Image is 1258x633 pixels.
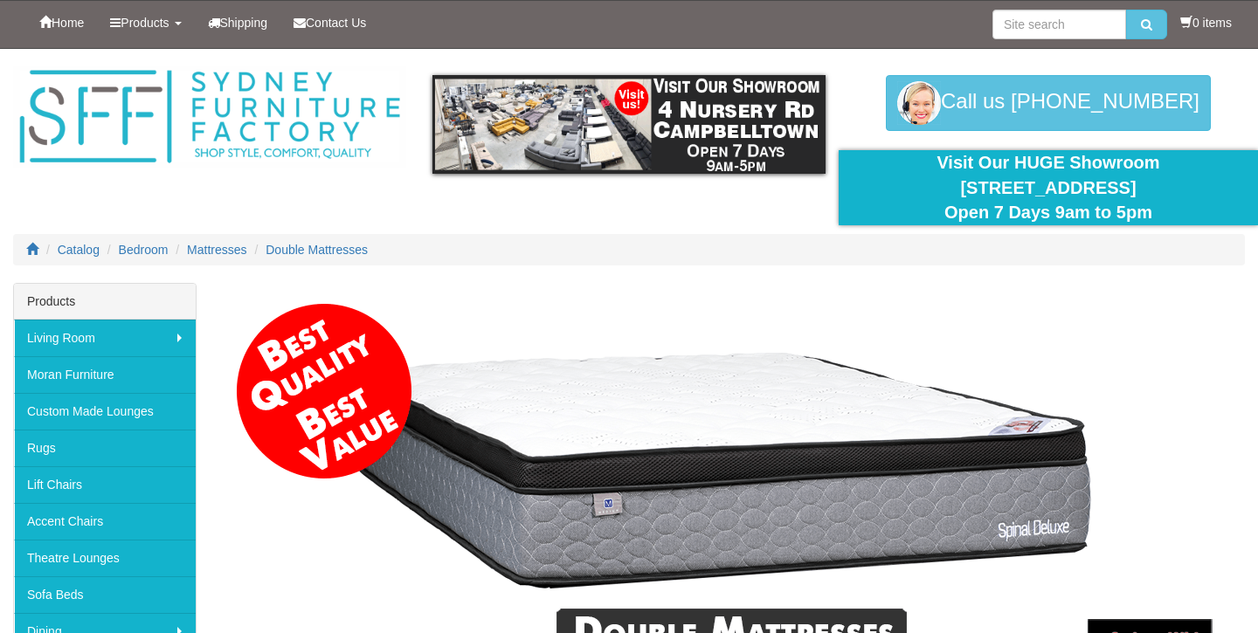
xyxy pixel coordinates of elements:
a: Moran Furniture [14,356,196,393]
input: Site search [992,10,1126,39]
a: Products [97,1,194,45]
a: Catalog [58,243,100,257]
span: Products [121,16,169,30]
a: Double Mattresses [266,243,368,257]
a: Mattresses [187,243,246,257]
a: Sofa Beds [14,576,196,613]
a: Contact Us [280,1,379,45]
img: Sydney Furniture Factory [13,66,406,168]
a: Living Room [14,320,196,356]
a: Shipping [195,1,281,45]
a: Custom Made Lounges [14,393,196,430]
div: Products [14,284,196,320]
a: Rugs [14,430,196,466]
span: Contact Us [306,16,366,30]
a: Bedroom [119,243,169,257]
a: Accent Chairs [14,503,196,540]
a: Theatre Lounges [14,540,196,576]
span: Shipping [220,16,268,30]
span: Home [52,16,84,30]
a: Lift Chairs [14,466,196,503]
img: showroom.gif [432,75,826,174]
div: Visit Our HUGE Showroom [STREET_ADDRESS] Open 7 Days 9am to 5pm [852,150,1245,225]
li: 0 items [1180,14,1232,31]
a: Home [26,1,97,45]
